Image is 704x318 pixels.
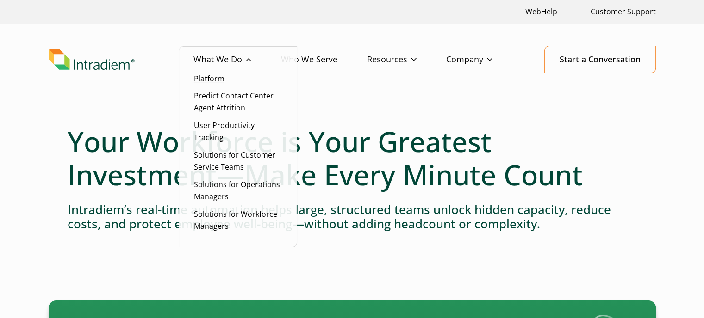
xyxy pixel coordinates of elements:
a: User Productivity Tracking [194,120,255,142]
img: Intradiem [49,49,135,70]
a: Solutions for Workforce Managers [194,209,277,231]
a: Solutions for Customer Service Teams [194,150,275,172]
a: Resources [367,46,446,73]
a: Company [446,46,522,73]
a: Solutions for Operations Managers [194,179,280,202]
h4: Intradiem’s real-time automation helps large, structured teams unlock hidden capacity, reduce cos... [68,202,637,231]
a: Platform [194,73,224,84]
a: Predict Contact Center Agent Attrition [194,91,274,113]
a: Link opens in a new window [522,2,561,22]
a: Start a Conversation [544,46,656,73]
a: Who We Serve [281,46,367,73]
h1: Your Workforce is Your Greatest Investment—Make Every Minute Count [68,125,637,191]
a: What We Do [193,46,281,73]
a: Customer Support [587,2,660,22]
a: Link to homepage of Intradiem [49,49,193,70]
